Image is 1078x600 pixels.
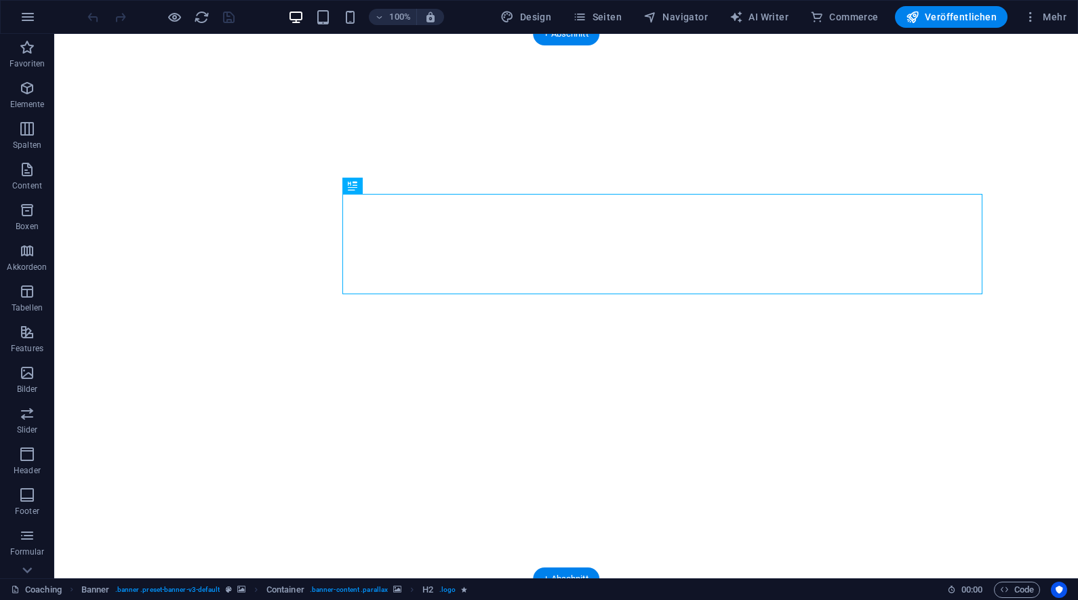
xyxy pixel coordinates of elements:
span: Klick zum Auswählen. Doppelklick zum Bearbeiten [422,582,433,598]
button: Commerce [805,6,884,28]
div: + Abschnitt [533,567,599,591]
span: Seiten [573,10,622,24]
p: Footer [15,506,39,517]
p: Elemente [10,99,45,110]
button: Navigator [638,6,713,28]
button: Mehr [1018,6,1072,28]
p: Content [12,180,42,191]
i: Dieses Element ist ein anpassbares Preset [226,586,232,593]
h6: Session-Zeit [947,582,983,598]
span: Veröffentlichen [906,10,997,24]
p: Bilder [17,384,38,395]
button: Klicke hier, um den Vorschau-Modus zu verlassen [166,9,182,25]
span: Commerce [810,10,879,24]
button: reload [193,9,209,25]
span: . banner .preset-banner-v3-default [115,582,220,598]
button: 100% [369,9,417,25]
button: Veröffentlichen [895,6,1007,28]
a: Klick, um Auswahl aufzuheben. Doppelklick öffnet Seitenverwaltung [11,582,62,598]
span: Navigator [643,10,708,24]
p: Header [14,465,41,476]
i: Seite neu laden [194,9,209,25]
span: 00 00 [961,582,982,598]
button: Seiten [567,6,627,28]
div: Design (Strg+Alt+Y) [495,6,557,28]
span: : [971,584,973,595]
span: . banner-content .parallax [310,582,388,598]
button: AI Writer [724,6,794,28]
p: Formular [10,546,45,557]
span: Mehr [1024,10,1066,24]
span: Klick zum Auswählen. Doppelklick zum Bearbeiten [81,582,110,598]
i: Element enthält eine Animation [461,586,467,593]
span: . logo [439,582,456,598]
i: Element verfügt über einen Hintergrund [393,586,401,593]
p: Boxen [16,221,39,232]
button: Usercentrics [1051,582,1067,598]
p: Slider [17,424,38,435]
span: Code [1000,582,1034,598]
h6: 100% [389,9,411,25]
p: Spalten [13,140,41,151]
p: Tabellen [12,302,43,313]
i: Element verfügt über einen Hintergrund [237,586,245,593]
div: + Abschnitt [533,22,599,45]
button: Design [495,6,557,28]
p: Features [11,343,43,354]
span: Design [500,10,551,24]
p: Favoriten [9,58,45,69]
i: Bei Größenänderung Zoomstufe automatisch an das gewählte Gerät anpassen. [424,11,437,23]
span: Klick zum Auswählen. Doppelklick zum Bearbeiten [266,582,304,598]
span: AI Writer [730,10,788,24]
p: Akkordeon [7,262,47,273]
nav: breadcrumb [81,582,467,598]
button: Code [994,582,1040,598]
